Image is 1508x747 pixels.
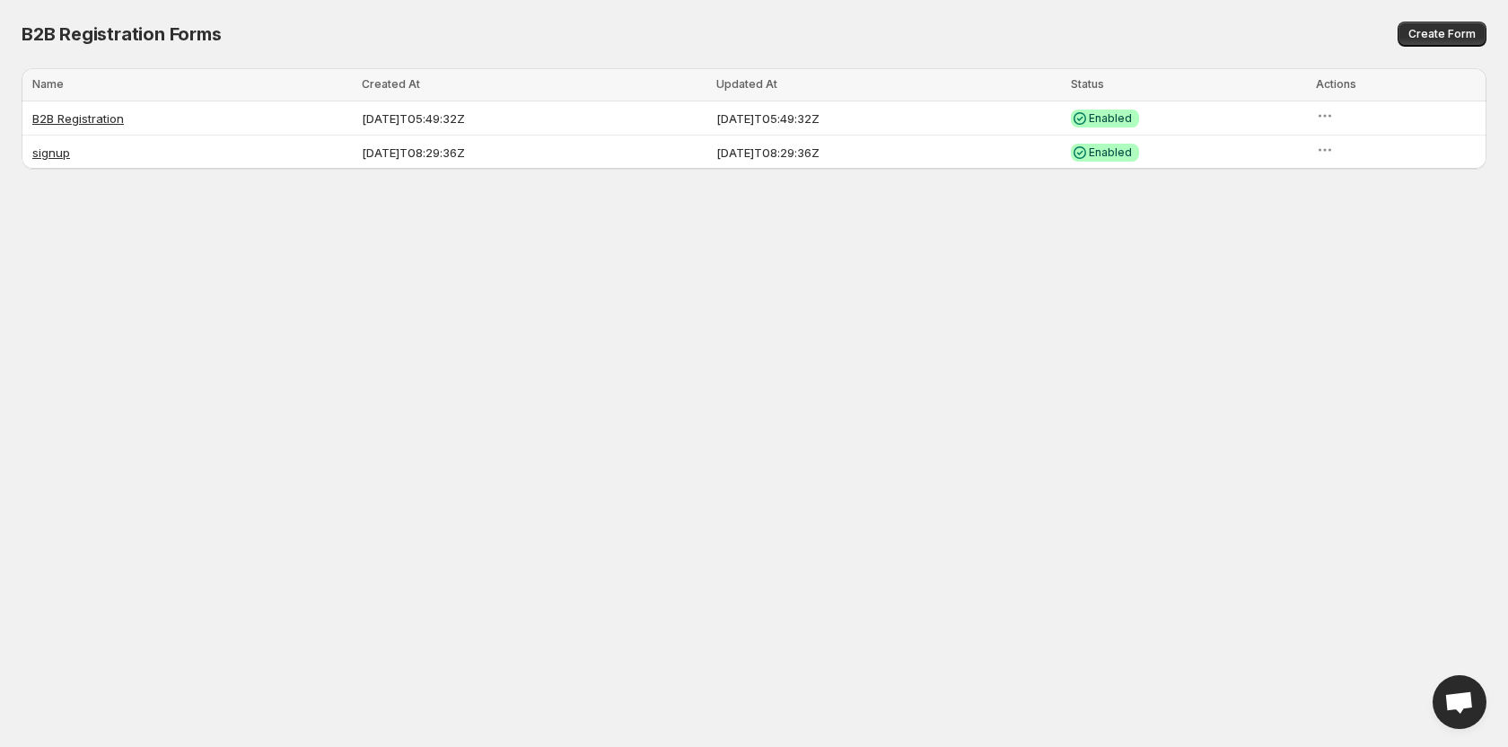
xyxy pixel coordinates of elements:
[1398,22,1486,47] button: Create Form
[362,77,420,91] span: Created At
[356,136,711,170] td: [DATE]T08:29:36Z
[1089,111,1132,126] span: Enabled
[1408,27,1476,41] span: Create Form
[1071,77,1104,91] span: Status
[356,101,711,136] td: [DATE]T05:49:32Z
[711,136,1065,170] td: [DATE]T08:29:36Z
[32,145,70,160] a: signup
[711,101,1065,136] td: [DATE]T05:49:32Z
[1433,675,1486,729] div: Open chat
[1089,145,1132,160] span: Enabled
[32,77,64,91] span: Name
[22,23,222,45] span: B2B Registration Forms
[716,77,777,91] span: Updated At
[1316,77,1356,91] span: Actions
[32,111,124,126] a: B2B Registration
